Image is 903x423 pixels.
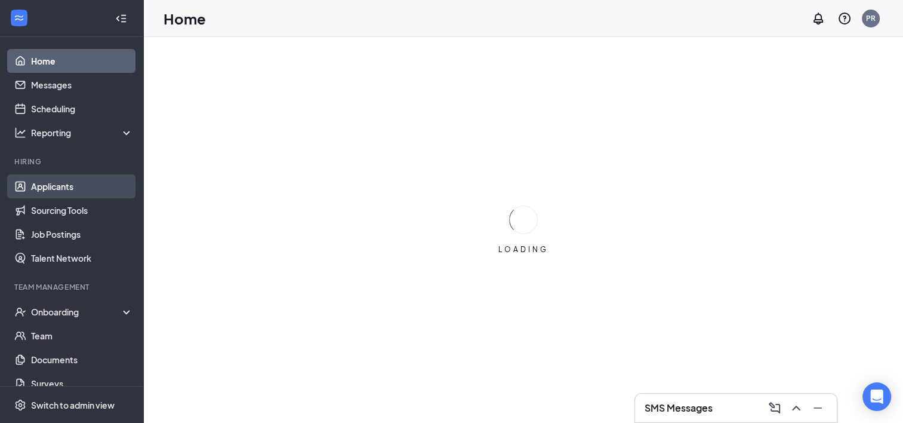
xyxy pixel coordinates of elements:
svg: Minimize [810,401,825,415]
a: Job Postings [31,222,133,246]
button: ChevronUp [787,399,806,418]
h3: SMS Messages [645,401,713,415]
h1: Home [164,8,206,29]
div: PR [866,13,876,23]
a: Applicants [31,174,133,198]
svg: Settings [14,399,26,411]
button: Minimize [808,399,827,418]
div: Open Intercom Messenger [862,382,891,411]
a: Team [31,324,133,348]
a: Messages [31,73,133,97]
svg: UserCheck [14,306,26,318]
a: Sourcing Tools [31,198,133,222]
svg: ChevronUp [789,401,803,415]
div: LOADING [494,244,553,255]
div: Switch to admin view [31,399,115,411]
svg: Analysis [14,127,26,139]
a: Talent Network [31,246,133,270]
button: ComposeMessage [765,399,784,418]
a: Home [31,49,133,73]
a: Surveys [31,372,133,396]
div: Team Management [14,282,131,292]
a: Scheduling [31,97,133,121]
a: Documents [31,348,133,372]
svg: WorkstreamLogo [13,12,25,24]
div: Reporting [31,127,134,139]
svg: QuestionInfo [837,11,852,26]
svg: ComposeMessage [768,401,782,415]
svg: Notifications [811,11,825,26]
svg: Collapse [115,13,127,24]
div: Onboarding [31,306,123,318]
div: Hiring [14,157,131,167]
